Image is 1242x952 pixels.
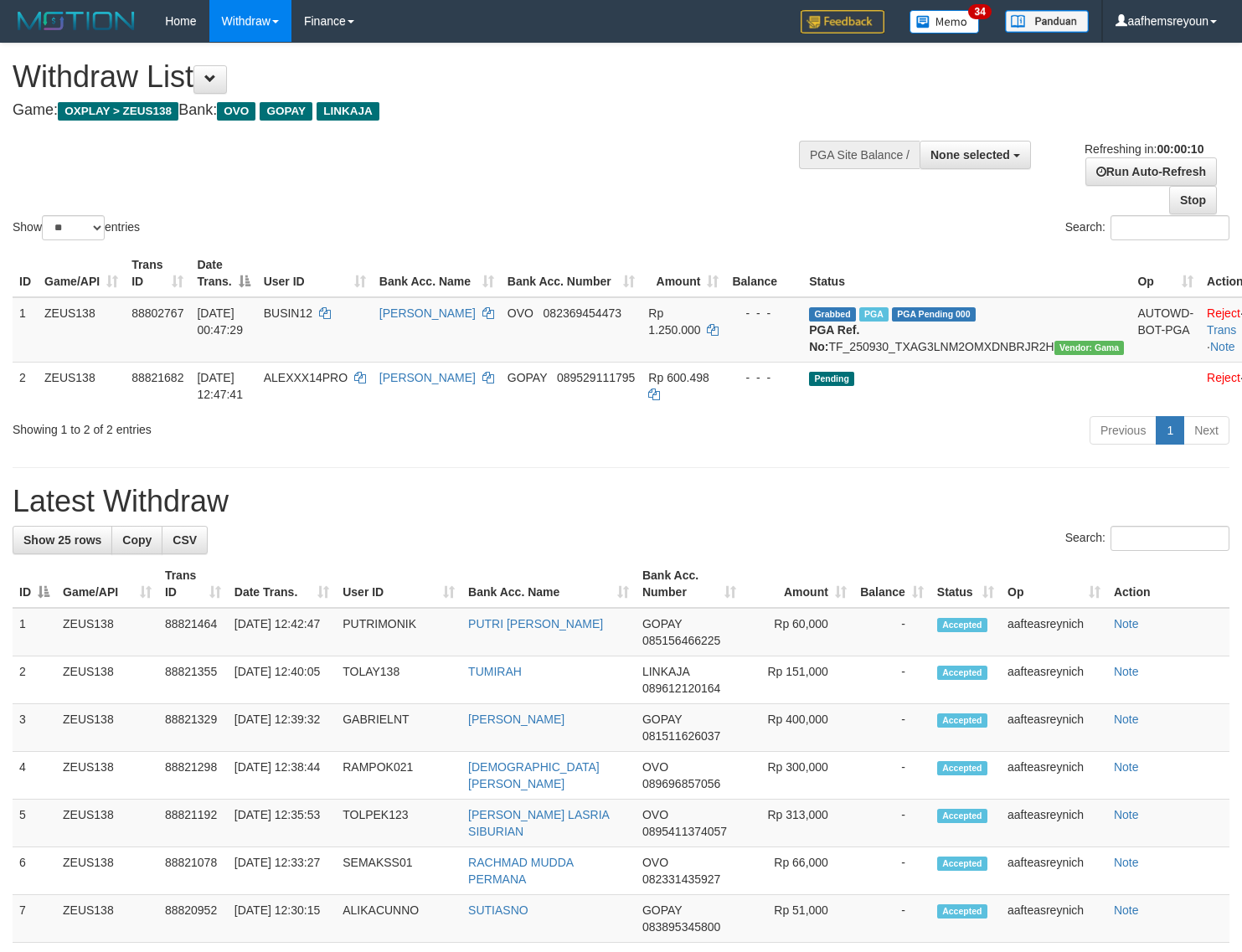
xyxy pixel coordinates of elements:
td: aafteasreynich [1001,800,1107,847]
a: CSV [162,526,208,554]
span: GOPAY [642,903,682,917]
a: Note [1114,903,1139,917]
strong: 00:00:10 [1157,142,1203,156]
td: ZEUS138 [38,297,125,363]
td: ALIKACUNNO [336,895,461,943]
a: [PERSON_NAME] LASRIA SIBURIAN [468,808,609,838]
th: Action [1107,560,1229,608]
td: TF_250930_TXAG3LNM2OMXDNBRJR2H [802,297,1131,363]
td: [DATE] 12:33:27 [228,847,336,895]
div: PGA Site Balance / [799,141,920,169]
span: Show 25 rows [23,533,101,547]
span: Copy [122,533,152,547]
td: 1 [13,608,56,656]
span: LINKAJA [317,102,379,121]
span: GOPAY [642,713,682,726]
td: 88821298 [158,752,228,800]
a: PUTRI [PERSON_NAME] [468,617,603,630]
td: - [853,704,930,752]
th: Game/API: activate to sort column ascending [56,560,158,608]
span: LINKAJA [642,665,689,678]
th: Bank Acc. Number: activate to sort column ascending [501,250,642,297]
a: Note [1210,340,1235,353]
a: Show 25 rows [13,526,112,554]
a: Note [1114,808,1139,821]
h4: Game: Bank: [13,102,812,119]
td: 2 [13,656,56,704]
td: 7 [13,895,56,943]
span: Copy 085156466225 to clipboard [642,634,720,647]
span: Copy 089696857056 to clipboard [642,777,720,790]
label: Search: [1065,526,1229,551]
td: aafteasreynich [1001,608,1107,656]
a: [PERSON_NAME] [468,713,564,726]
td: aafteasreynich [1001,847,1107,895]
td: [DATE] 12:38:44 [228,752,336,800]
th: Game/API: activate to sort column ascending [38,250,125,297]
span: [DATE] 00:47:29 [197,306,243,337]
th: Date Trans.: activate to sort column descending [190,250,256,297]
td: ZEUS138 [56,800,158,847]
label: Show entries [13,215,140,240]
td: Rp 66,000 [743,847,853,895]
th: Bank Acc. Name: activate to sort column ascending [461,560,636,608]
span: Marked by aafsreyleap [859,307,889,322]
span: OVO [642,808,668,821]
a: Note [1114,713,1139,726]
td: 88820952 [158,895,228,943]
div: - - - [732,305,796,322]
span: Refreshing in: [1085,142,1203,156]
th: User ID: activate to sort column ascending [336,560,461,608]
a: TUMIRAH [468,665,522,678]
th: Balance: activate to sort column ascending [853,560,930,608]
td: aafteasreynich [1001,752,1107,800]
td: - [853,800,930,847]
td: aafteasreynich [1001,656,1107,704]
a: Reject [1207,371,1240,384]
span: OVO [217,102,255,121]
img: Feedback.jpg [801,10,884,33]
span: GOPAY [508,371,547,384]
td: TOLAY138 [336,656,461,704]
span: 88802767 [131,306,183,320]
td: PUTRIMONIK [336,608,461,656]
span: [DATE] 12:47:41 [197,371,243,401]
input: Search: [1111,215,1229,240]
span: OVO [642,856,668,869]
span: Accepted [937,809,987,823]
a: [DEMOGRAPHIC_DATA][PERSON_NAME] [468,760,600,790]
span: GOPAY [642,617,682,630]
span: Rp 1.250.000 [648,306,700,337]
a: 1 [1156,416,1184,445]
span: 34 [968,4,991,19]
span: Accepted [937,761,987,775]
th: Bank Acc. Name: activate to sort column ascending [373,250,501,297]
td: aafteasreynich [1001,704,1107,752]
td: - [853,895,930,943]
span: Accepted [937,666,987,680]
th: Date Trans.: activate to sort column ascending [228,560,336,608]
a: Copy [111,526,162,554]
span: Copy 081511626037 to clipboard [642,729,720,743]
img: panduan.png [1005,10,1089,33]
td: [DATE] 12:40:05 [228,656,336,704]
td: - [853,752,930,800]
td: Rp 151,000 [743,656,853,704]
span: PGA Pending [892,307,976,322]
div: - - - [732,369,796,386]
a: SUTIASNO [468,903,528,917]
a: Note [1114,665,1139,678]
span: OVO [642,760,668,774]
td: TOLPEK123 [336,800,461,847]
span: Vendor URL: https://trx31.1velocity.biz [1054,341,1125,355]
td: Rp 300,000 [743,752,853,800]
span: Copy 082331435927 to clipboard [642,872,720,886]
span: OVO [508,306,533,320]
td: ZEUS138 [38,362,125,409]
td: ZEUS138 [56,895,158,943]
td: ZEUS138 [56,656,158,704]
th: Amount: activate to sort column ascending [743,560,853,608]
td: ZEUS138 [56,608,158,656]
td: [DATE] 12:30:15 [228,895,336,943]
a: [PERSON_NAME] [379,306,476,320]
